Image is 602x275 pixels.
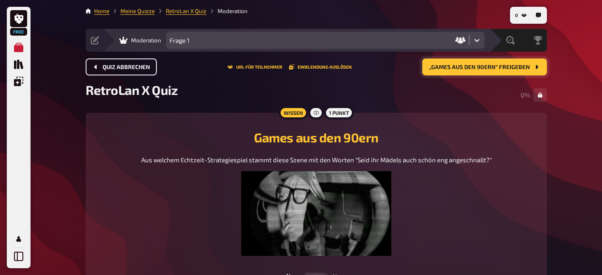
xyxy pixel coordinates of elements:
[429,64,530,70] span: „Games aus den 90ern“ freigeben
[10,73,27,90] a: Einblendungen
[289,64,352,69] button: Einblendung auslösen
[279,106,308,119] div: Wissen
[11,29,26,34] span: Free
[109,7,155,15] li: Meine Quizze
[324,106,354,119] div: 1 Punkt
[103,64,150,70] span: Quiz abbrechen
[141,156,492,164] span: Aus welchem Echtzeit-Strategiespiel stammt diese Szene mit den Worten "Seid ihr Mädels auch schön...
[120,8,155,14] a: Meine Quizze
[512,8,530,22] button: 0
[10,56,27,73] a: Quiz Sammlung
[10,39,27,56] a: Meine Quizze
[10,231,27,247] a: Mein Konto
[422,58,547,75] button: „Games aus den 90ern“ freigeben
[241,171,391,256] img: image
[521,91,530,99] span: 0 %
[155,7,206,15] li: RetroLan X Quiz
[86,58,157,75] button: Quiz abbrechen
[170,35,465,45] div: Frage 1
[86,82,178,97] span: RetroLan X Quiz
[228,64,282,69] button: URL für Teilnehmer
[166,8,206,14] a: RetroLan X Quiz
[94,8,109,14] a: Home
[131,37,161,44] span: Moderation
[96,130,537,145] h2: Games aus den 90ern
[206,7,248,15] li: Moderation
[94,7,109,15] li: Home
[515,13,518,18] span: 0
